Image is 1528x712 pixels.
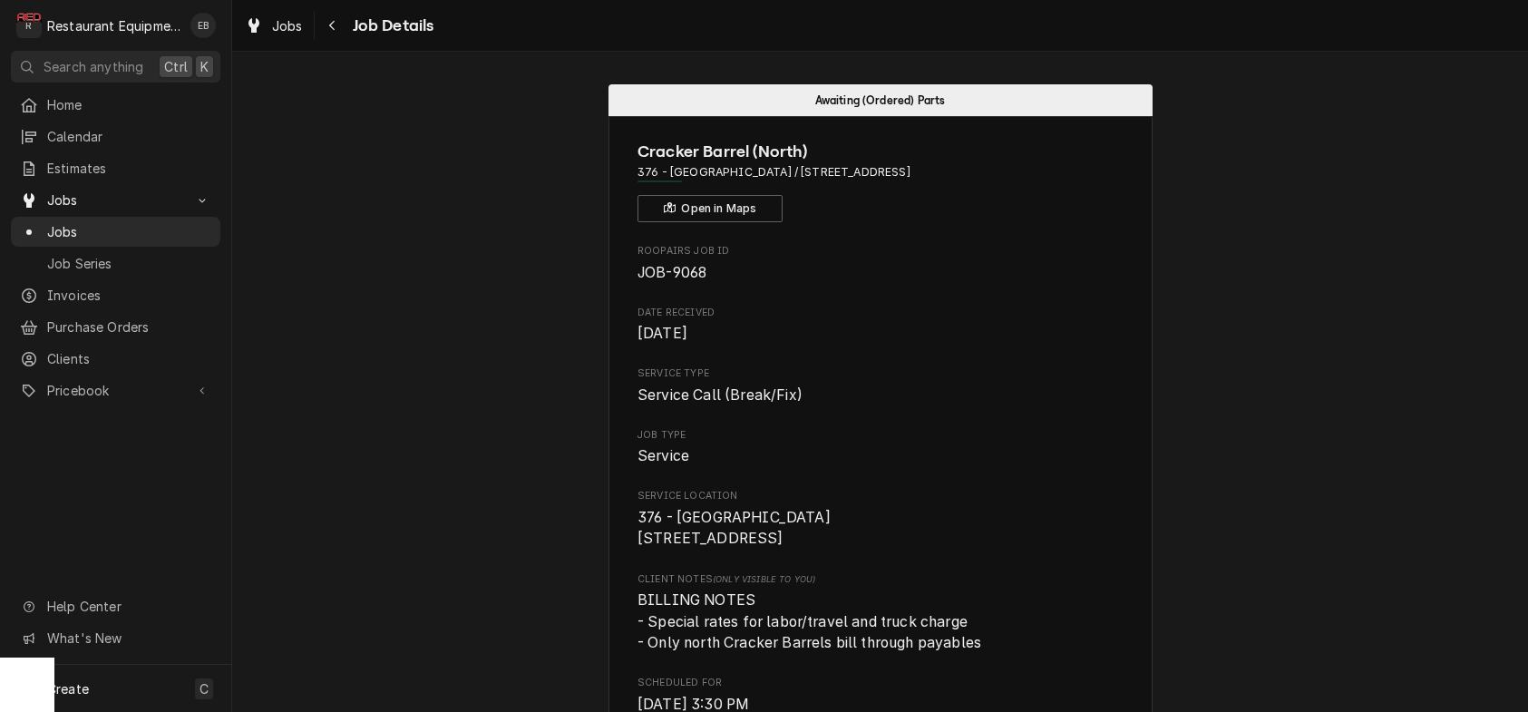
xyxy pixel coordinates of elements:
a: Go to Help Center [11,591,220,621]
span: 376 - [GEOGRAPHIC_DATA] [STREET_ADDRESS] [637,509,831,548]
a: Go to Pricebook [11,376,220,405]
button: Navigate back [318,11,347,40]
span: Jobs [47,190,184,210]
div: EB [190,13,216,38]
a: Go to What's New [11,623,220,653]
div: Emily Bird's Avatar [190,13,216,38]
span: [object Object] [637,590,1123,654]
button: Search anythingCtrlK [11,51,220,83]
div: Job Type [637,428,1123,467]
div: Restaurant Equipment Diagnostics's Avatar [16,13,42,38]
a: Calendar [11,122,220,151]
span: [DATE] [637,325,687,342]
span: Ctrl [164,57,188,76]
span: Service Call (Break/Fix) [637,386,803,404]
span: Roopairs Job ID [637,244,1123,258]
span: Create [47,681,89,697]
div: [object Object] [637,572,1123,654]
a: Jobs [11,217,220,247]
div: Service Type [637,366,1123,405]
a: Estimates [11,153,220,183]
span: Invoices [47,286,211,305]
span: Date Received [637,323,1123,345]
span: Client Notes [637,572,1123,587]
span: Search anything [44,57,143,76]
span: Jobs [47,222,211,241]
span: C [200,679,209,698]
span: Pricebook [47,381,184,400]
span: (Only Visible to You) [713,574,815,584]
span: Clients [47,349,211,368]
span: Service [637,447,689,464]
div: Restaurant Equipment Diagnostics [47,16,180,35]
div: Date Received [637,306,1123,345]
span: Scheduled For [637,676,1123,690]
span: BILLING NOTES - Special rates for labor/travel and truck charge - Only north Cracker Barrels bill... [637,591,981,651]
a: Purchase Orders [11,312,220,342]
div: Service Location [637,489,1123,550]
span: Job Series [47,254,211,273]
button: Open in Maps [637,195,783,222]
div: Client Information [637,140,1123,222]
span: Address [637,164,1123,180]
span: Name [637,140,1123,164]
span: Service Location [637,489,1123,503]
a: Clients [11,344,220,374]
span: Jobs [272,16,303,35]
span: Job Details [347,14,434,38]
span: Job Type [637,445,1123,467]
a: Job Series [11,249,220,278]
span: Roopairs Job ID [637,262,1123,284]
span: K [200,57,209,76]
span: Service Type [637,366,1123,381]
span: Help Center [47,597,209,616]
span: Date Received [637,306,1123,320]
div: R [16,13,42,38]
a: Home [11,90,220,120]
a: Jobs [238,11,310,41]
span: Service Type [637,385,1123,406]
div: Status [608,84,1153,116]
a: Go to Jobs [11,185,220,215]
a: Invoices [11,280,220,310]
span: What's New [47,629,209,648]
div: Roopairs Job ID [637,244,1123,283]
span: Awaiting (Ordered) Parts [815,94,946,106]
span: Estimates [47,159,211,178]
span: Job Type [637,428,1123,443]
span: Service Location [637,507,1123,550]
span: JOB-9068 [637,264,706,281]
span: Home [47,95,211,114]
span: Calendar [47,127,211,146]
span: Purchase Orders [47,317,211,336]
